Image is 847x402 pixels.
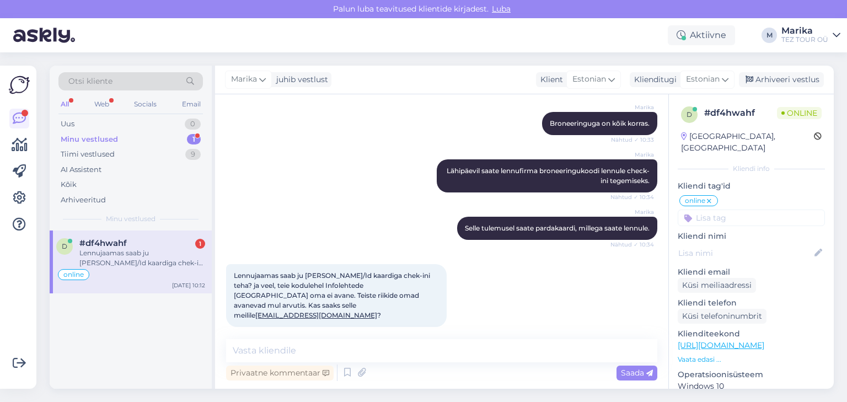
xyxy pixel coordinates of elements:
div: Kliendi info [678,164,825,174]
p: Vaata edasi ... [678,355,825,365]
span: Estonian [572,73,606,85]
span: online [63,271,84,278]
div: Küsi telefoninumbrit [678,309,766,324]
div: Klienditugi [630,74,677,85]
span: d [687,110,692,119]
div: 0 [185,119,201,130]
a: [URL][DOMAIN_NAME] [678,340,764,350]
div: Kõik [61,179,77,190]
span: Otsi kliente [68,76,112,87]
div: AI Assistent [61,164,101,175]
span: Nähtud ✓ 10:33 [611,136,654,144]
div: Klient [536,74,563,85]
div: Tiimi vestlused [61,149,115,160]
div: Lennujaamas saab ju [PERSON_NAME]/Id kaardiga chek-ini teha? ja veel, teie kodulehel Infolehtede ... [79,248,205,268]
span: Minu vestlused [106,214,156,224]
div: Aktiivne [668,25,735,45]
span: Luba [489,4,514,14]
p: Operatsioonisüsteem [678,369,825,380]
span: Lennujaamas saab ju [PERSON_NAME]/Id kaardiga chek-ini teha? ja veel, teie kodulehel Infolehtede ... [234,271,432,319]
div: Socials [132,97,159,111]
span: Broneeringuga on kõik korras. [550,119,650,127]
div: 1 [187,134,201,145]
span: #df4hwahf [79,238,127,248]
span: Saada [621,368,653,378]
a: [EMAIL_ADDRESS][DOMAIN_NAME] [255,311,377,319]
span: Marika [231,73,257,85]
p: Windows 10 [678,380,825,392]
span: Nähtud ✓ 10:34 [610,240,654,249]
p: Kliendi email [678,266,825,278]
div: Minu vestlused [61,134,118,145]
span: online [685,197,705,204]
p: Kliendi nimi [678,231,825,242]
input: Lisa nimi [678,247,812,259]
div: Privaatne kommentaar [226,366,334,380]
div: juhib vestlust [272,74,328,85]
div: 1 [195,239,205,249]
div: [DATE] 10:12 [172,281,205,290]
p: Kliendi tag'id [678,180,825,192]
div: Arhiveeri vestlus [739,72,824,87]
span: Selle tulemusel saate pardakaardi, millega saate lennule. [465,224,650,232]
span: 10:36 [229,328,271,336]
p: Kliendi telefon [678,297,825,309]
div: Email [180,97,203,111]
div: # df4hwahf [704,106,777,120]
span: d [62,242,67,250]
img: Askly Logo [9,74,30,95]
div: 9 [185,149,201,160]
span: Marika [613,208,654,216]
a: MarikaTEZ TOUR OÜ [781,26,840,44]
div: Arhiveeritud [61,195,106,206]
div: Küsi meiliaadressi [678,278,756,293]
div: Marika [781,26,828,35]
div: TEZ TOUR OÜ [781,35,828,44]
span: Online [777,107,822,119]
div: Uus [61,119,74,130]
span: Estonian [686,73,720,85]
div: All [58,97,71,111]
span: Nähtud ✓ 10:34 [610,193,654,201]
span: Lähipäevil saate lennufirma broneeringukoodi lennule check-ini tegemiseks. [447,167,650,185]
span: Marika [613,103,654,111]
div: M [762,28,777,43]
span: Marika [613,151,654,159]
div: Web [92,97,111,111]
div: [GEOGRAPHIC_DATA], [GEOGRAPHIC_DATA] [681,131,814,154]
p: Klienditeekond [678,328,825,340]
input: Lisa tag [678,210,825,226]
